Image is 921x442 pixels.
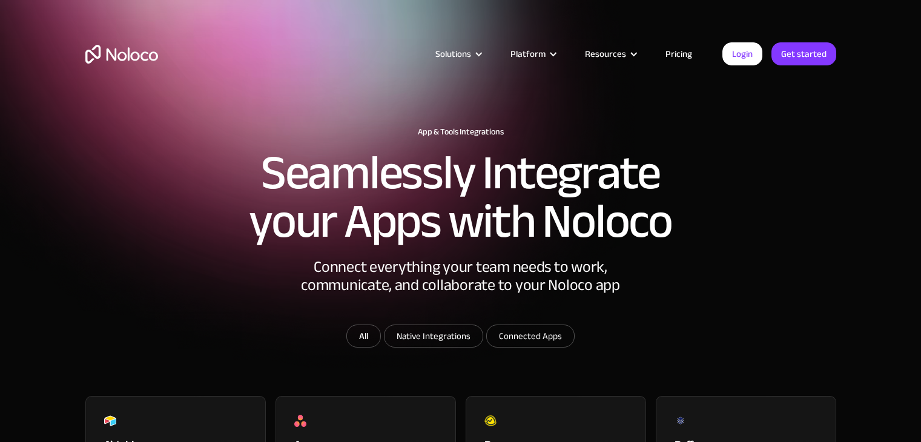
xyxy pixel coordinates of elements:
a: home [85,45,158,64]
h1: App & Tools Integrations [85,127,836,137]
a: Pricing [650,46,707,62]
h2: Seamlessly Integrate your Apps with Noloco [249,149,673,246]
a: Get started [771,42,836,65]
a: Login [722,42,762,65]
div: Resources [585,46,626,62]
div: Solutions [435,46,471,62]
a: All [346,325,381,348]
form: Email Form [219,325,703,351]
div: Platform [495,46,570,62]
div: Connect everything your team needs to work, communicate, and collaborate to your Noloco app [279,258,642,325]
div: Platform [510,46,546,62]
div: Resources [570,46,650,62]
div: Solutions [420,46,495,62]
